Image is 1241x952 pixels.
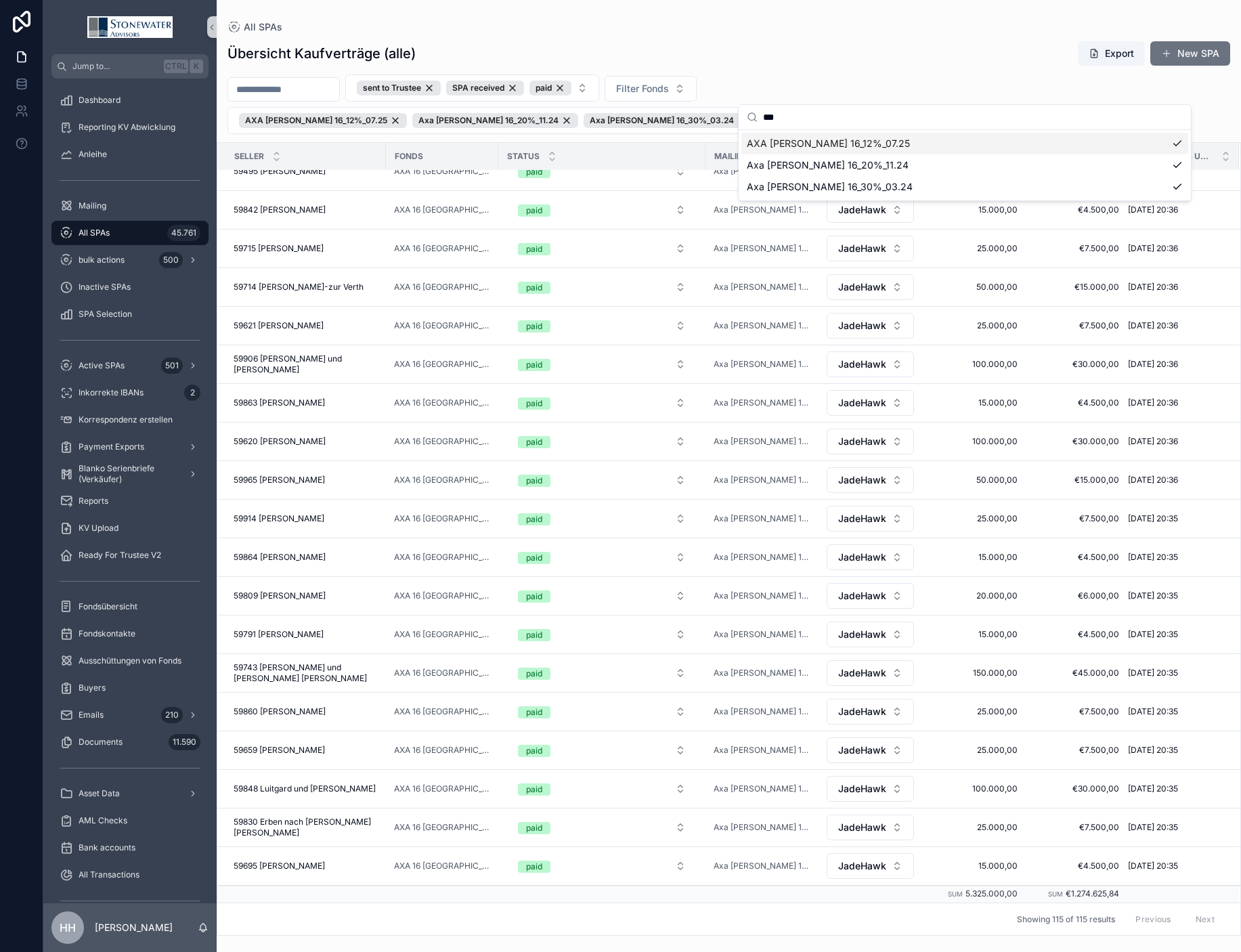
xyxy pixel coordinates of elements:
[827,351,914,377] button: Select Button
[51,54,209,79] button: Jump to...CtrlK
[79,122,175,133] span: Reporting KV Abwicklung
[507,313,697,338] button: Select Button
[931,397,1018,408] a: 15.000,00
[507,236,697,261] button: Select Button
[1034,359,1119,370] a: €30.000,00
[79,95,121,106] span: Dashboard
[827,313,914,339] button: Select Button
[1034,436,1119,447] span: €30.000,00
[931,552,1018,563] a: 15.000,00
[838,242,886,255] span: JadeHawk
[345,74,599,102] button: Select Button
[1128,590,1223,601] a: [DATE] 20:35
[394,204,490,215] a: AXA 16 [GEOGRAPHIC_DATA]
[826,274,915,301] a: Select Button
[526,359,542,371] div: paid
[714,552,810,563] span: Axa [PERSON_NAME] 16_30%_03.24
[826,235,915,262] a: Select Button
[394,513,490,524] a: AXA 16 [GEOGRAPHIC_DATA]
[394,590,490,601] a: AXA 16 [GEOGRAPHIC_DATA]
[1128,359,1178,370] span: [DATE] 20:36
[357,81,441,95] button: Unselect SENT_TO_TRUSTEE
[87,16,173,38] img: App logo
[394,359,490,370] a: AXA 16 [GEOGRAPHIC_DATA]
[234,204,378,215] a: 59842 [PERSON_NAME]
[394,320,490,331] a: AXA 16 [GEOGRAPHIC_DATA]
[79,200,106,211] span: Mailing
[234,397,378,408] a: 59863 [PERSON_NAME]
[506,506,697,532] a: Select Button
[507,506,697,531] button: Select Button
[714,282,810,293] a: Axa [PERSON_NAME] 16_30%_03.24
[1128,475,1223,485] a: [DATE] 20:36
[51,353,209,378] a: Active SPAs501
[418,115,559,126] span: Axa [PERSON_NAME] 16_20%_11.24
[446,81,524,95] div: SPA received
[714,204,810,215] a: Axa [PERSON_NAME] 16_30%_03.24
[1034,282,1119,293] span: €15.000,00
[827,274,914,300] button: Select Button
[714,359,810,370] a: Axa [PERSON_NAME] 16_30%_03.24
[1034,590,1119,601] a: €6.000,00
[529,81,571,95] button: Unselect PAID
[526,243,542,255] div: paid
[605,76,697,102] button: Select Button
[394,436,490,447] span: AXA 16 [GEOGRAPHIC_DATA]
[1128,397,1223,408] a: [DATE] 20:36
[51,381,209,405] a: Inkorrekte IBANs2
[234,353,378,375] a: 59906 [PERSON_NAME] und [PERSON_NAME]
[739,130,1191,200] div: Suggestions
[507,468,697,492] button: Select Button
[1034,397,1119,408] span: €4.500,00
[1128,513,1223,524] a: [DATE] 20:35
[1128,320,1223,331] a: [DATE] 20:36
[51,275,209,299] a: Inactive SPAs
[616,82,669,95] span: Filter Fonds
[79,228,110,238] span: All SPAs
[1128,397,1178,408] span: [DATE] 20:36
[51,462,209,486] a: Blanko Serienbriefe (Verkäufer)
[826,544,915,571] a: Select Button
[79,441,144,452] span: Payment Exports
[1034,475,1119,485] a: €15.000,00
[931,282,1018,293] a: 50.000,00
[1150,41,1230,66] button: New SPA
[507,159,697,183] button: Select Button
[72,61,158,72] span: Jump to...
[1128,204,1178,215] span: [DATE] 20:36
[234,475,378,485] a: 59965 [PERSON_NAME]
[1128,552,1178,563] span: [DATE] 20:35
[1078,41,1145,66] button: Export
[234,552,378,563] a: 59864 [PERSON_NAME]
[826,505,915,532] a: Select Button
[714,243,810,254] a: Axa [PERSON_NAME] 16_30%_03.24
[239,113,407,128] button: Unselect 81400
[51,489,209,513] a: Reports
[507,198,697,222] button: Select Button
[1128,359,1223,370] a: [DATE] 20:36
[1034,204,1119,215] span: €4.500,00
[161,358,183,374] div: 501
[1128,243,1178,254] span: [DATE] 20:36
[51,221,209,245] a: All SPAs45.761
[526,513,542,525] div: paid
[931,359,1018,370] span: 100.000,00
[227,107,781,134] button: Select Button
[526,166,542,178] div: paid
[714,166,810,177] a: Axa [PERSON_NAME] 16_30%_03.24
[714,475,810,485] a: Axa [PERSON_NAME] 16_30%_03.24
[394,475,490,485] a: AXA 16 [GEOGRAPHIC_DATA]
[1034,243,1119,254] span: €7.500,00
[714,513,810,524] a: Axa [PERSON_NAME] 16_30%_03.24
[43,79,217,903] div: scrollable content
[167,225,200,241] div: 45.761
